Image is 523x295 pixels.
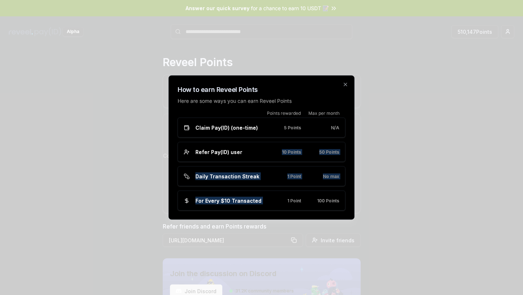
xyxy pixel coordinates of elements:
[195,197,261,205] span: For Every $10 Transacted
[195,148,242,156] span: Refer Pay(ID) user
[195,124,258,132] span: Claim Pay(ID) (one-time)
[267,110,301,116] span: Points rewarded
[319,149,339,155] span: 50 Points
[317,198,339,203] span: 100 Points
[178,97,345,105] p: Here are some ways you can earn Reveel Points
[331,125,339,130] span: N/A
[308,110,340,116] span: Max per month
[287,198,301,203] span: 1 Point
[323,173,339,179] span: No max
[178,85,345,95] h2: How to earn Reveel Points
[287,173,301,179] span: 1 Point
[195,173,259,180] span: Daily Transaction Streak
[284,125,301,130] span: 5 Points
[282,149,301,155] span: 10 Points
